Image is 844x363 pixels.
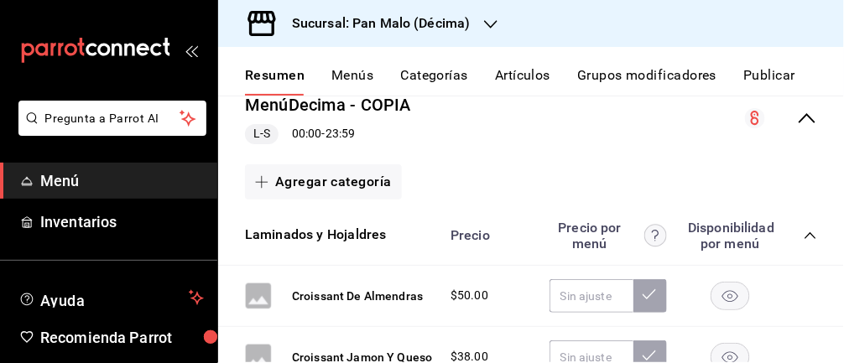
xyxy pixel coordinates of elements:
[245,164,402,200] button: Agregar categoría
[292,288,423,304] button: Croissant De Almendras
[434,227,541,243] div: Precio
[40,210,204,233] span: Inventarios
[401,67,469,96] button: Categorías
[550,279,633,313] input: Sin ajuste
[577,67,716,96] button: Grupos modificadores
[40,326,204,349] span: Recomienda Parrot
[40,288,182,308] span: Ayuda
[247,125,277,143] span: L-S
[245,226,387,245] button: Laminados y Hojaldres
[279,13,471,34] h3: Sucursal: Pan Malo (Décima)
[245,67,305,96] button: Resumen
[495,67,550,96] button: Artículos
[40,169,204,192] span: Menú
[185,44,198,57] button: open_drawer_menu
[245,93,411,117] button: MenúDecima - COPIA
[331,67,373,96] button: Menús
[688,220,772,252] div: Disponibilidad por menú
[743,67,795,96] button: Publicar
[218,80,844,158] div: collapse-menu-row
[18,101,206,136] button: Pregunta a Parrot AI
[245,67,844,96] div: navigation tabs
[804,229,817,242] button: collapse-category-row
[245,124,411,144] div: 00:00 - 23:59
[451,287,488,304] span: $50.00
[12,122,206,139] a: Pregunta a Parrot AI
[45,110,180,127] span: Pregunta a Parrot AI
[550,220,667,252] div: Precio por menú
